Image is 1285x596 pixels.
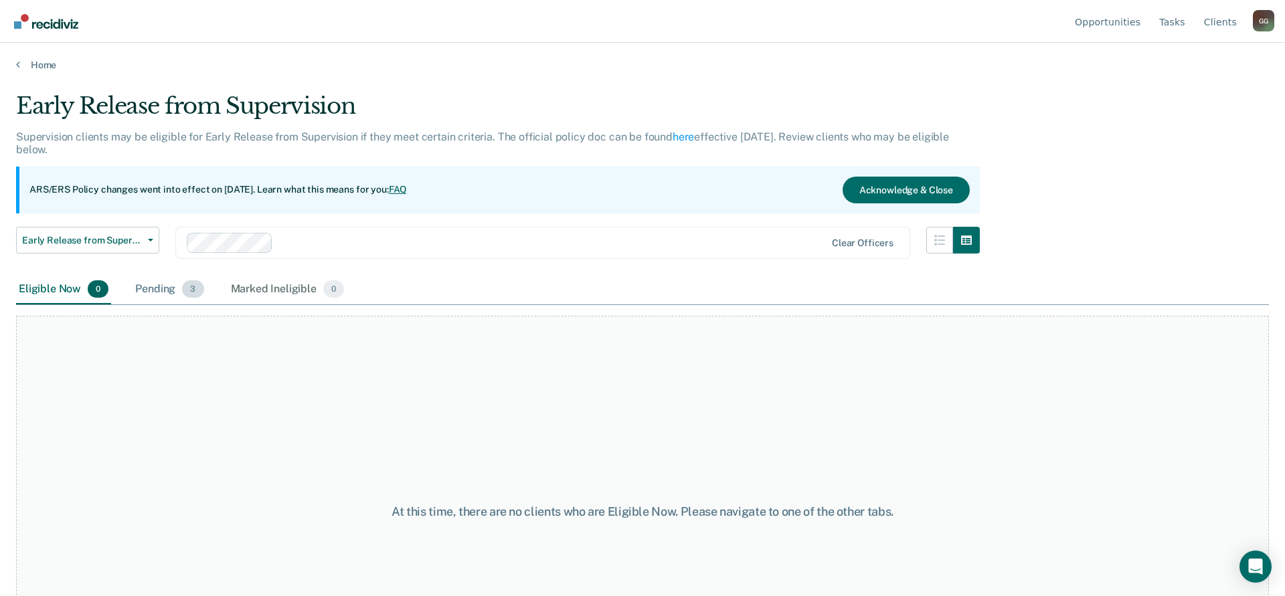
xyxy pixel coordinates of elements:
div: Eligible Now0 [16,275,111,304]
a: FAQ [389,184,408,195]
div: G G [1253,10,1274,31]
span: 0 [323,280,344,298]
a: Home [16,59,1269,71]
p: Supervision clients may be eligible for Early Release from Supervision if they meet certain crite... [16,130,949,156]
div: At this time, there are no clients who are Eligible Now. Please navigate to one of the other tabs. [330,504,956,519]
div: Open Intercom Messenger [1239,551,1272,583]
button: Early Release from Supervision [16,227,159,254]
div: Marked Ineligible0 [228,275,347,304]
span: 3 [182,280,203,298]
div: Early Release from Supervision [16,92,980,130]
a: here [673,130,694,143]
div: Clear officers [832,237,893,249]
p: ARS/ERS Policy changes went into effect on [DATE]. Learn what this means for you: [29,183,407,197]
img: Recidiviz [14,14,78,29]
div: Pending3 [133,275,206,304]
button: Acknowledge & Close [843,177,970,203]
span: 0 [88,280,108,298]
button: Profile dropdown button [1253,10,1274,31]
span: Early Release from Supervision [22,235,143,246]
